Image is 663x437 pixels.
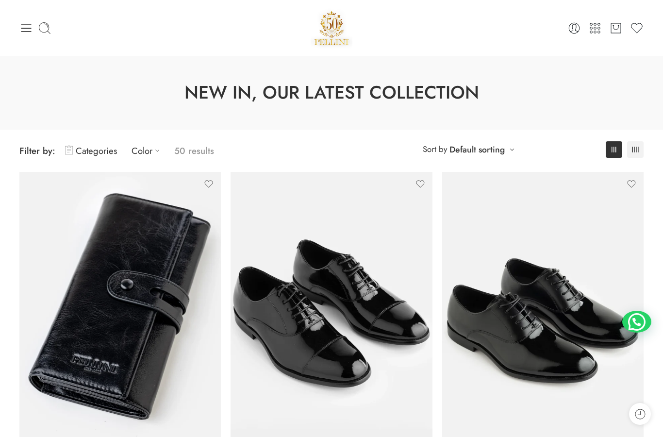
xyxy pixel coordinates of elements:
[630,21,644,35] a: Wishlist
[65,139,117,162] a: Categories
[423,141,447,157] span: Sort by
[24,80,639,105] h1: New In, Our Latest Collection
[132,139,165,162] a: Color
[174,139,214,162] p: 50 results
[449,143,505,156] a: Default sorting
[567,21,581,35] a: Login / Register
[19,144,55,157] span: Filter by:
[311,7,352,49] img: Pellini
[311,7,352,49] a: Pellini -
[609,21,623,35] a: Cart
